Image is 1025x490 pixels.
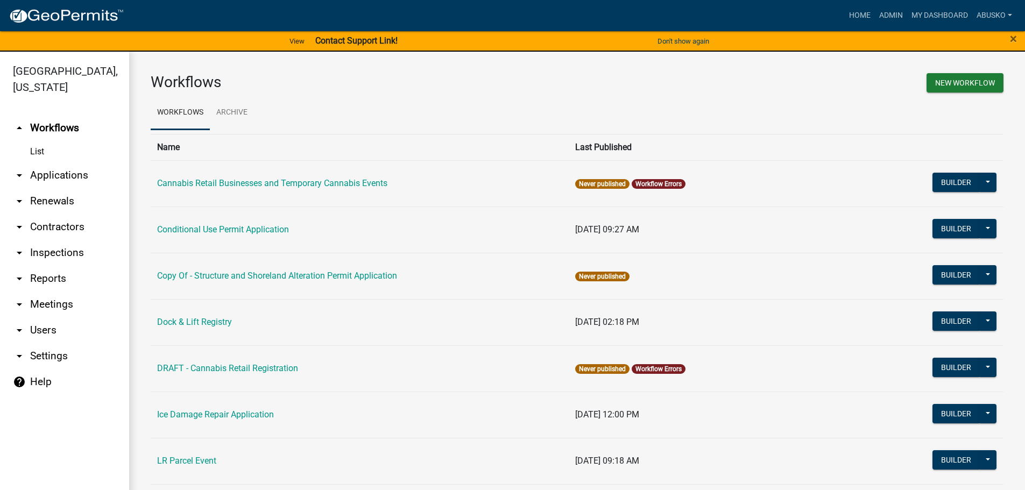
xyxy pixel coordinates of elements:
[1010,31,1017,46] span: ×
[635,365,682,373] a: Workflow Errors
[932,358,980,377] button: Builder
[932,219,980,238] button: Builder
[932,265,980,285] button: Builder
[845,5,875,26] a: Home
[972,5,1016,26] a: abusko
[157,271,397,281] a: Copy Of - Structure and Shoreland Alteration Permit Application
[875,5,907,26] a: Admin
[315,35,398,46] strong: Contact Support Link!
[575,179,630,189] span: Never published
[285,32,309,50] a: View
[13,169,26,182] i: arrow_drop_down
[13,221,26,233] i: arrow_drop_down
[157,363,298,373] a: DRAFT - Cannabis Retail Registration
[907,5,972,26] a: My Dashboard
[932,404,980,423] button: Builder
[575,224,639,235] span: [DATE] 09:27 AM
[569,134,879,160] th: Last Published
[575,456,639,466] span: [DATE] 09:18 AM
[13,272,26,285] i: arrow_drop_down
[13,350,26,363] i: arrow_drop_down
[157,409,274,420] a: Ice Damage Repair Application
[157,317,232,327] a: Dock & Lift Registry
[575,272,630,281] span: Never published
[932,173,980,192] button: Builder
[635,180,682,188] a: Workflow Errors
[151,73,569,91] h3: Workflows
[157,456,216,466] a: LR Parcel Event
[1010,32,1017,45] button: Close
[151,96,210,130] a: Workflows
[13,122,26,134] i: arrow_drop_up
[210,96,254,130] a: Archive
[151,134,569,160] th: Name
[575,364,630,374] span: Never published
[575,409,639,420] span: [DATE] 12:00 PM
[13,324,26,337] i: arrow_drop_down
[13,375,26,388] i: help
[157,224,289,235] a: Conditional Use Permit Application
[575,317,639,327] span: [DATE] 02:18 PM
[932,450,980,470] button: Builder
[653,32,713,50] button: Don't show again
[157,178,387,188] a: Cannabis Retail Businesses and Temporary Cannabis Events
[13,298,26,311] i: arrow_drop_down
[13,246,26,259] i: arrow_drop_down
[932,311,980,331] button: Builder
[927,73,1003,93] button: New Workflow
[13,195,26,208] i: arrow_drop_down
